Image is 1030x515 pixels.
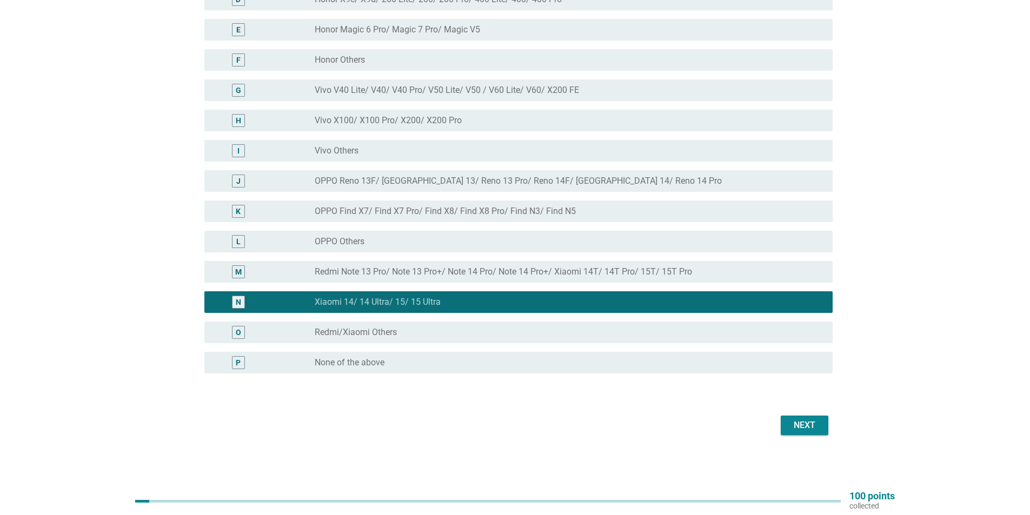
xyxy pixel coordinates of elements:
div: O [236,327,241,338]
div: L [236,236,241,248]
label: None of the above [315,357,384,368]
label: Vivo X100/ X100 Pro/ X200/ X200 Pro [315,115,462,126]
div: E [236,24,241,36]
label: Vivo Others [315,145,358,156]
div: F [236,55,241,66]
div: H [236,115,241,126]
div: K [236,206,241,217]
div: M [235,266,242,278]
label: Xiaomi 14/ 14 Ultra/ 15/ 15 Ultra [315,297,441,307]
div: G [236,85,241,96]
label: Redmi Note 13 Pro/ Note 13 Pro+/ Note 14 Pro/ Note 14 Pro+/ Xiaomi 14T/ 14T Pro/ 15T/ 15T Pro [315,266,692,277]
label: OPPO Others [315,236,364,247]
label: OPPO Find X7/ Find X7 Pro/ Find X8/ Find X8 Pro/ Find N3/ Find N5 [315,206,576,217]
button: Next [781,416,828,435]
div: N [236,297,241,308]
div: J [236,176,241,187]
div: P [236,357,241,369]
div: Next [789,419,820,432]
label: Honor Others [315,55,365,65]
label: Honor Magic 6 Pro/ Magic 7 Pro/ Magic V5 [315,24,480,35]
div: I [237,145,240,157]
p: 100 points [849,491,895,501]
label: OPPO Reno 13F/ [GEOGRAPHIC_DATA] 13/ Reno 13 Pro/ Reno 14F/ [GEOGRAPHIC_DATA] 14/ Reno 14 Pro [315,176,722,186]
p: collected [849,501,895,511]
label: Redmi/Xiaomi Others [315,327,397,338]
label: Vivo V40 Lite/ V40/ V40 Pro/ V50 Lite/ V50 / V60 Lite/ V60/ X200 FE [315,85,579,96]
